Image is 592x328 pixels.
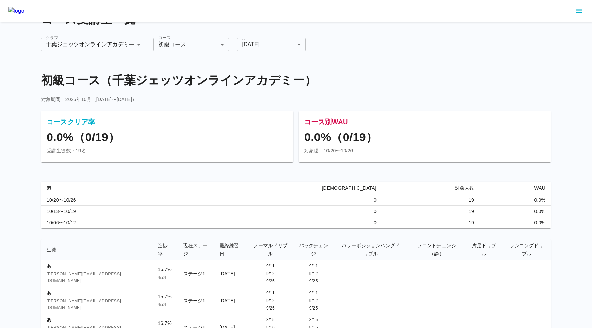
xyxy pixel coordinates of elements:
th: 週 [41,182,171,194]
td: 0.0 % [480,194,551,205]
h6: コースクリア率 [47,116,288,127]
h4: 初級コース （ 千葉ジェッツオンラインアカデミー ） [41,73,551,88]
p: 16.7% [158,266,172,273]
span: [PERSON_NAME][EMAIL_ADDRESS][DOMAIN_NAME] [47,271,147,285]
label: 月 [242,35,246,40]
h4: 0.0%（0/19） [47,130,288,144]
th: [DEMOGRAPHIC_DATA] [171,182,382,194]
span: 4/24 [158,301,172,308]
label: クラブ [46,35,58,40]
td: ステージ1 [178,287,214,314]
p: 対象週： 10/20〜10/26 [304,147,545,154]
th: バックチェンジ [293,239,334,260]
span: 9/11 9/12 9/25 [309,264,318,283]
th: ノーマルドリブル [248,239,293,260]
span: 9/11 9/12 9/25 [309,291,318,311]
td: [DATE] [214,260,248,287]
td: 10/20〜10/26 [41,194,171,205]
p: あ [47,316,147,323]
td: [DATE] [214,287,248,314]
p: あ [47,290,147,297]
p: 16.7% [158,320,172,327]
h4: 0.0%（0/19） [304,130,545,144]
p: 受講生徒数： 19 名 [47,147,288,154]
td: 10/06〜10/12 [41,217,171,228]
button: sidemenu [573,5,585,17]
td: 19 [382,206,480,217]
td: ステージ1 [178,260,214,287]
span: 4/24 [158,274,172,281]
span: 9/11 9/12 9/25 [266,291,275,311]
td: 10/13〜10/19 [41,206,171,217]
td: 0.0 % [480,217,551,228]
td: 19 [382,194,480,205]
p: 16.7% [158,293,172,300]
th: ランニングドリブル [502,239,551,260]
th: 生徒 [41,239,152,260]
td: 19 [382,217,480,228]
div: [DATE] [237,38,306,51]
h6: コース別WAU [304,116,545,127]
p: 対象期間： 2025 年 10 月（ [DATE] 〜 [DATE] ） [41,96,551,103]
th: 片足ドリブル [466,239,502,260]
th: パワーポジションハングドリブル [334,239,407,260]
p: あ [47,263,147,269]
td: 0 [171,217,382,228]
th: 進捗率 [152,239,178,260]
img: logo [8,7,24,15]
th: 最終練習日 [214,239,248,260]
td: 0.0 % [480,206,551,217]
div: 初級コース [153,38,229,51]
th: 現在ステージ [178,239,214,260]
th: フロントチェンジ（静） [407,239,466,260]
th: 対象人数 [382,182,480,194]
th: WAU [480,182,551,194]
span: 9/11 9/12 9/25 [266,264,275,283]
td: 0 [171,194,382,205]
td: 0 [171,206,382,217]
label: コース [158,35,171,40]
span: [PERSON_NAME][EMAIL_ADDRESS][DOMAIN_NAME] [47,298,147,312]
div: 千葉ジェッツオンラインアカデミー [41,38,145,51]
